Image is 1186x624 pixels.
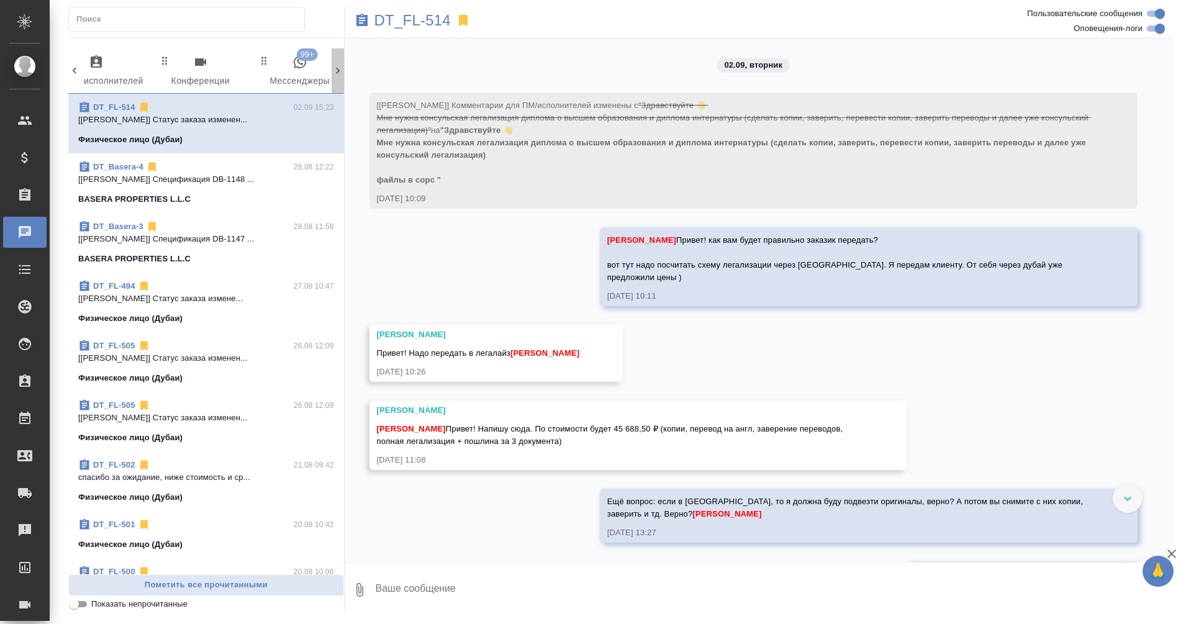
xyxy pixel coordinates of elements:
[294,220,334,233] p: 28.08 11:58
[75,578,337,592] span: Пометить все прочитанными
[377,101,1091,184] span: [[PERSON_NAME]] Комментарии для ПМ/исполнителей изменены с на
[138,399,150,412] svg: Отписаться
[607,235,676,245] span: [PERSON_NAME]
[78,372,183,384] p: Физическое лицо (Дубаи)
[377,424,446,433] span: [PERSON_NAME]
[294,161,334,173] p: 28.08 12:22
[78,114,334,126] p: [[PERSON_NAME]] Статус заказа изменен...
[68,558,344,618] div: DT_FL-50020.08 10:06[[PERSON_NAME]] Статус заказа изменен...Физическое лицо (Дубаи)
[297,48,318,61] span: 99+
[510,348,579,358] span: [PERSON_NAME]
[138,518,150,531] svg: Отписаться
[377,454,864,466] div: [DATE] 11:08
[93,520,135,529] a: DT_FL-501
[78,193,191,206] p: BASERA PROPERTIES L.L.C
[76,11,304,28] input: Поиск
[1148,558,1169,584] span: 🙏
[294,459,334,471] p: 21.08 09:42
[607,290,1094,302] div: [DATE] 10:11
[1074,22,1143,35] span: Оповещения-логи
[138,280,150,292] svg: Отписаться
[91,598,188,610] span: Показать непрочитанные
[1143,556,1174,587] button: 🙏
[93,400,135,410] a: DT_FL-505
[294,280,334,292] p: 27.08 10:47
[146,161,158,173] svg: Отписаться
[93,222,143,231] a: DT_Basera-3
[377,328,580,341] div: [PERSON_NAME]
[159,55,171,66] svg: Зажми и перетащи, чтобы поменять порядок вкладок
[78,412,334,424] p: [[PERSON_NAME]] Статус заказа изменен...
[146,220,158,233] svg: Отписаться
[68,273,344,332] div: DT_FL-49427.08 10:47[[PERSON_NAME]] Статус заказа измене...Физическое лицо (Дубаи)
[78,471,334,484] p: спасибо за ожидание, ниже стоимость и ср...
[93,162,143,171] a: DT_Basera-4
[258,55,342,89] span: Мессенджеры
[68,392,344,451] div: DT_FL-50526.08 12:09[[PERSON_NAME]] Статус заказа изменен...Физическое лицо (Дубаи)
[68,332,344,392] div: DT_FL-50526.08 12:09[[PERSON_NAME]] Статус заказа изменен...Физическое лицо (Дубаи)
[93,281,135,291] a: DT_FL-494
[78,173,334,186] p: [[PERSON_NAME]] Спецификация DB-1148 ...
[68,213,344,273] div: DT_Basera-328.08 11:58[[PERSON_NAME]] Спецификация DB-1147 ...BASERA PROPERTIES L.L.C
[93,567,135,576] a: DT_FL-500
[49,55,143,89] span: Подбор исполнителей
[138,101,150,114] svg: Отписаться
[607,527,1094,539] div: [DATE] 13:27
[78,292,334,305] p: [[PERSON_NAME]] Статус заказа измене...
[93,460,135,469] a: DT_FL-502
[78,133,183,146] p: Физическое лицо (Дубаи)
[377,404,864,417] div: [PERSON_NAME]
[294,399,334,412] p: 26.08 12:09
[294,340,334,352] p: 26.08 12:09
[78,253,191,265] p: BASERA PROPERTIES L.L.C
[68,511,344,558] div: DT_FL-50120.08 10:42Физическое лицо (Дубаи)
[294,566,334,578] p: 20.08 10:06
[377,125,1089,184] span: "Здравствуйте 👋 Мне нужна консульская легализация диплома о высшем образования и диплома интернат...
[78,491,183,504] p: Физическое лицо (Дубаи)
[78,233,334,245] p: [[PERSON_NAME]] Спецификация DB-1147 ...
[377,101,1091,135] span: "Здравствуйте 👋 Мне нужна консульская легализация диплома о высшем образования и диплома интернат...
[138,566,150,578] svg: Отписаться
[294,101,334,114] p: 02.09 15:23
[1027,7,1143,20] span: Пользовательские сообщения
[692,509,761,518] span: [PERSON_NAME]
[78,352,334,364] p: [[PERSON_NAME]] Статус заказа изменен...
[377,424,846,446] span: Привет! Напишу сюда. По стоимости будет 45 688,50 ₽ (копии, перевод на англ, заверение переводов,...
[93,102,135,112] a: DT_FL-514
[374,14,451,27] a: DT_FL-514
[68,94,344,153] div: DT_FL-51402.09 15:23[[PERSON_NAME]] Статус заказа изменен...Физическое лицо (Дубаи)
[258,55,270,66] svg: Зажми и перетащи, чтобы поменять порядок вкладок
[377,366,580,378] div: [DATE] 10:26
[294,518,334,531] p: 20.08 10:42
[78,432,183,444] p: Физическое лицо (Дубаи)
[68,153,344,213] div: DT_Basera-428.08 12:22[[PERSON_NAME]] Спецификация DB-1148 ...BASERA PROPERTIES L.L.C
[68,574,344,596] button: Пометить все прочитанными
[607,497,1085,518] span: Ещё вопрос: если в [GEOGRAPHIC_DATA], то я должна буду подвезти оригиналы, верно? А потом вы сним...
[78,312,183,325] p: Физическое лицо (Дубаи)
[607,235,1065,282] span: Привет! как вам будет правильно заказик передать? вот тут надо посчитать схему легализации через ...
[724,59,782,71] p: 02.09, вторник
[158,55,243,89] span: Конференции
[68,451,344,511] div: DT_FL-50221.08 09:42спасибо за ожидание, ниже стоимость и ср...Физическое лицо (Дубаи)
[138,340,150,352] svg: Отписаться
[78,538,183,551] p: Физическое лицо (Дубаи)
[93,341,135,350] a: DT_FL-505
[377,348,580,358] span: Привет! Надо передать в легалайз
[377,192,1095,205] div: [DATE] 10:09
[138,459,150,471] svg: Отписаться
